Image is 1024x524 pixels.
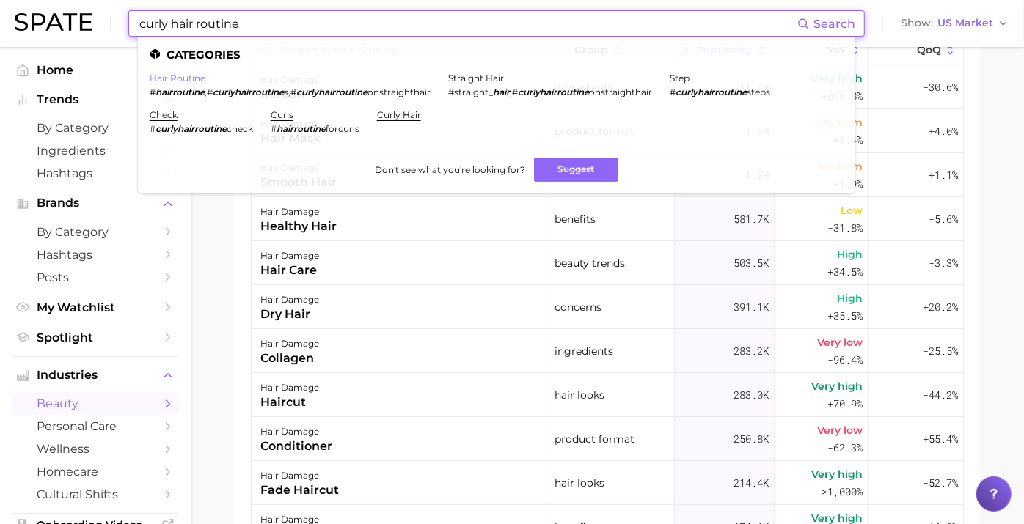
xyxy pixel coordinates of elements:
div: haircut [260,394,319,411]
span: concerns [555,298,601,316]
a: Spotlight [12,326,179,349]
span: 283.2k [734,342,769,360]
div: , [448,86,652,97]
span: -96.4% [828,351,863,369]
div: hair damage [260,467,339,484]
span: -25.5% [923,342,958,360]
span: cultural shifts [37,487,154,501]
span: # [290,86,296,97]
em: curlyhairroutine [213,86,284,97]
a: My Watchlist [12,296,179,319]
span: Very low [818,333,863,351]
span: +20.2% [923,298,958,316]
button: Trends [12,89,179,111]
span: hair looks [555,386,604,404]
span: homecare [37,465,154,479]
span: Low [841,202,863,219]
a: straight hair [448,73,504,84]
span: # [670,86,676,97]
span: check [227,123,253,134]
span: # [150,123,156,134]
em: hairroutine [277,123,326,134]
button: ShowUS Market [897,14,1013,33]
span: onstraighthair [589,86,652,97]
a: personal care [12,415,179,438]
span: by Category [37,225,154,239]
input: Search here for a brand, industry, or ingredient [138,11,797,36]
em: curlyhairroutine [676,86,747,97]
a: cultural shifts [12,483,179,506]
a: hair routine [150,73,205,84]
button: hair damageconditionerproduct format250.8kVery low-62.3%+55.4% [252,417,963,461]
span: +4.0% [929,122,958,140]
span: +55.4% [923,430,958,448]
span: onstraighthair [367,86,431,97]
span: Very high [812,377,863,395]
div: hair damage [260,335,319,353]
span: beauty trends [555,254,625,272]
em: curlyhairroutine [518,86,589,97]
span: Hashtags [37,166,154,180]
span: # [271,123,277,134]
span: beauty [37,396,154,410]
span: #straight_ [448,86,493,97]
span: High [838,246,863,263]
a: by Category [12,117,179,139]
a: wellness [12,438,179,460]
button: hair damagehair carebeauty trends503.5kHigh+34.5%-3.3% [252,241,963,285]
div: hair damage [260,423,332,440]
span: # [150,86,156,97]
span: +3.4% [834,131,863,149]
button: hair damagefade haircuthair looks214.4kVery high>1,000%-52.7% [252,461,963,505]
em: hair [493,86,510,97]
span: +1.1% [929,166,958,184]
span: personal care [37,419,154,433]
span: by Category [37,121,154,135]
span: +34.5% [828,263,863,281]
span: +70.9% [828,395,863,413]
a: homecare [12,460,179,483]
span: -52.7% [923,474,958,492]
em: hairroutine [156,86,205,97]
span: QoQ [917,44,941,56]
div: hair damage [260,203,337,221]
span: High [838,289,863,307]
a: Hashtags [12,243,179,266]
a: by Category [12,221,179,243]
div: conditioner [260,438,332,455]
a: Home [12,59,179,81]
span: benefits [555,210,596,228]
span: Very high [812,465,863,483]
button: hair damagedry hairconcerns391.1kHigh+35.5%+20.2% [252,285,963,329]
span: 391.1k [734,298,769,316]
span: -62.3% [828,439,863,457]
a: Ingredients [12,139,179,162]
img: SPATE [15,13,92,31]
span: -3.3% [929,254,958,272]
div: hair damage [260,247,319,265]
span: +35.5% [828,307,863,325]
span: Spotlight [37,331,154,344]
span: Search [813,17,855,31]
span: Ingredients [37,144,154,158]
em: curlyhairroutine [296,86,367,97]
span: 214.4k [734,474,769,492]
span: Very low [818,421,863,439]
a: Posts [12,266,179,289]
span: -30.6% [923,78,958,96]
span: >1,000% [822,484,863,498]
span: Show [901,19,933,27]
span: s [284,86,288,97]
a: Hashtags [12,162,179,185]
a: beauty [12,392,179,415]
a: step [670,73,690,84]
button: hair damagecollageningredients283.2kVery low-96.4%-25.5% [252,329,963,373]
a: curly hair [377,109,421,120]
span: 283.0k [734,386,769,404]
span: Hashtags [37,248,154,262]
li: Categories [150,48,844,61]
span: product format [555,430,634,448]
span: -44.2% [923,386,958,404]
span: US Market [937,19,993,27]
span: Posts [37,270,154,284]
